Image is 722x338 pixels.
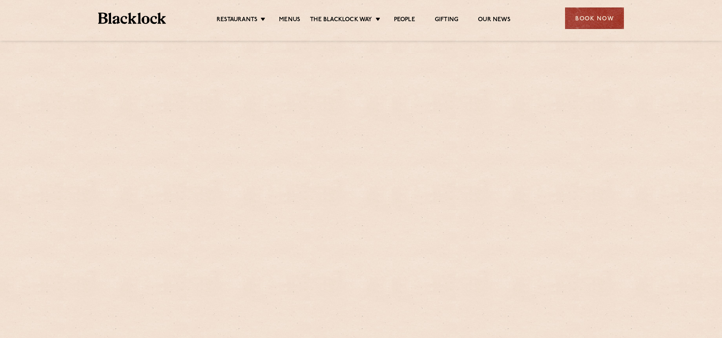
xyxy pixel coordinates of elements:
a: People [394,16,415,25]
div: Book Now [565,7,624,29]
a: Menus [279,16,300,25]
a: Gifting [435,16,458,25]
a: Restaurants [217,16,257,25]
a: The Blacklock Way [310,16,372,25]
a: Our News [478,16,511,25]
img: BL_Textured_Logo-footer-cropped.svg [98,13,166,24]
